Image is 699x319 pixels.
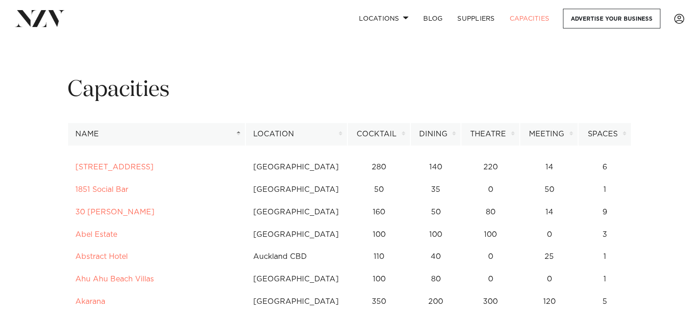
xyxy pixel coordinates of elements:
td: 0 [461,246,520,268]
a: Abel Estate [75,231,117,238]
td: [GEOGRAPHIC_DATA] [245,268,348,291]
th: Meeting: activate to sort column ascending [520,123,578,146]
td: 25 [520,246,579,268]
td: [GEOGRAPHIC_DATA] [245,179,348,201]
td: 100 [348,268,410,291]
a: BLOG [416,9,450,28]
td: 0 [461,179,520,201]
td: 100 [348,224,410,246]
td: 0 [461,268,520,291]
td: 100 [410,224,461,246]
td: 35 [410,179,461,201]
td: [GEOGRAPHIC_DATA] [245,201,348,224]
img: nzv-logo.png [15,10,65,27]
td: 200 [410,291,461,313]
td: 9 [579,201,631,224]
td: 140 [410,156,461,179]
th: Dining: activate to sort column ascending [410,123,461,146]
td: 110 [348,246,410,268]
a: Ahu Ahu Beach Villas [75,275,154,283]
a: Capacities [502,9,557,28]
td: 3 [579,224,631,246]
a: 30 [PERSON_NAME] [75,208,154,216]
td: [GEOGRAPHIC_DATA] [245,291,348,313]
a: SUPPLIERS [450,9,502,28]
td: 120 [520,291,579,313]
th: Cocktail: activate to sort column ascending [347,123,410,146]
td: 5 [579,291,631,313]
a: 1851 Social Bar [75,186,128,193]
td: 50 [348,179,410,201]
td: 220 [461,156,520,179]
td: 100 [461,224,520,246]
td: 50 [410,201,461,224]
td: 40 [410,246,461,268]
td: 80 [410,268,461,291]
a: Akarana [75,298,105,305]
th: Name: activate to sort column descending [68,123,245,146]
td: 1 [579,268,631,291]
td: 0 [520,224,579,246]
td: 350 [348,291,410,313]
td: 300 [461,291,520,313]
td: 14 [520,201,579,224]
a: Advertise your business [563,9,660,28]
th: Location: activate to sort column ascending [245,123,348,146]
td: [GEOGRAPHIC_DATA] [245,224,348,246]
td: 1 [579,246,631,268]
td: Auckland CBD [245,246,348,268]
a: [STREET_ADDRESS] [75,163,153,171]
td: 80 [461,201,520,224]
td: 280 [348,156,410,179]
td: 1 [579,179,631,201]
a: Locations [352,9,416,28]
td: 50 [520,179,579,201]
th: Theatre: activate to sort column ascending [461,123,520,146]
td: 6 [579,156,631,179]
td: 160 [348,201,410,224]
td: 0 [520,268,579,291]
h1: Capacities [68,76,631,105]
th: Spaces: activate to sort column ascending [578,123,631,146]
td: [GEOGRAPHIC_DATA] [245,156,348,179]
td: 14 [520,156,579,179]
a: Abstract Hotel [75,253,128,260]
